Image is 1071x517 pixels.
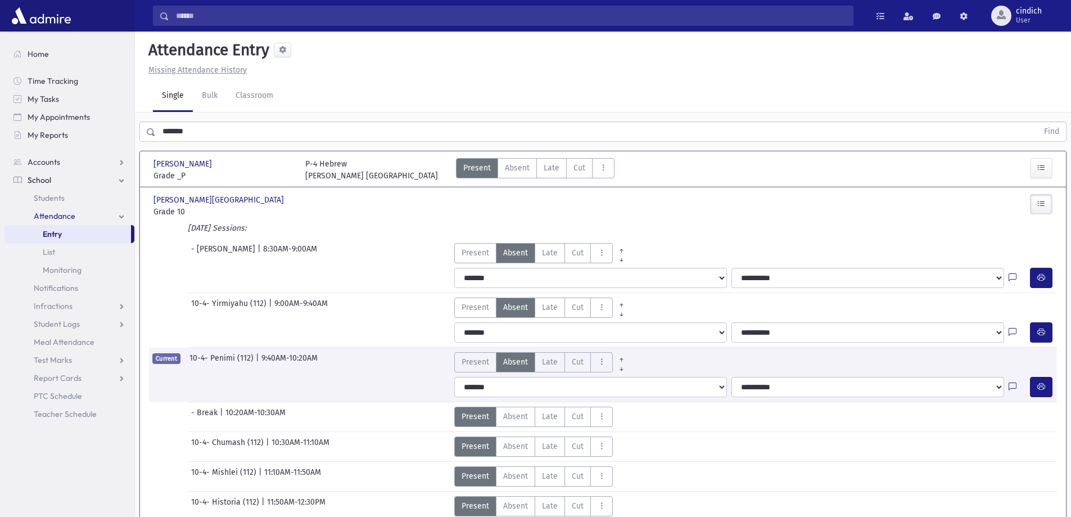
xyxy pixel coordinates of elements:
[613,307,630,316] a: All Later
[28,94,59,104] span: My Tasks
[4,369,134,387] a: Report Cards
[4,108,134,126] a: My Appointments
[4,387,134,405] a: PTC Schedule
[153,158,214,170] span: [PERSON_NAME]
[462,302,489,313] span: Present
[193,80,227,112] a: Bulk
[259,466,264,487] span: |
[34,409,97,419] span: Teacher Schedule
[503,470,528,482] span: Absent
[272,437,329,457] span: 10:30AM-11:10AM
[144,41,269,60] h5: Attendance Entry
[4,279,134,297] a: Notifications
[4,72,134,90] a: Time Tracking
[613,252,630,261] a: All Later
[4,126,134,144] a: My Reports
[503,440,528,452] span: Absent
[454,437,613,457] div: AttTypes
[34,373,82,383] span: Report Cards
[4,333,134,351] a: Meal Attendance
[1037,122,1066,141] button: Find
[4,261,134,279] a: Monitoring
[572,440,584,452] span: Cut
[267,496,326,516] span: 11:50AM-12:30PM
[220,407,225,427] span: |
[4,45,134,63] a: Home
[191,298,269,318] span: 10-4- Yirmiyahu (112)
[613,352,630,361] a: All Prior
[189,352,256,372] span: 10-4- Penimi (112)
[191,437,266,457] span: 10-4- Chumash (112)
[454,407,613,427] div: AttTypes
[4,315,134,333] a: Student Logs
[4,225,131,243] a: Entry
[34,319,80,329] span: Student Logs
[1016,16,1042,25] span: User
[144,65,247,75] a: Missing Attendance History
[542,440,558,452] span: Late
[274,298,328,318] span: 9:00AM-9:40AM
[454,496,613,516] div: AttTypes
[4,171,134,189] a: School
[191,243,257,263] span: - [PERSON_NAME]
[34,211,75,221] span: Attendance
[34,391,82,401] span: PTC Schedule
[454,352,630,372] div: AttTypes
[613,361,630,370] a: All Later
[454,466,613,487] div: AttTypes
[28,157,60,167] span: Accounts
[503,356,528,368] span: Absent
[269,298,274,318] span: |
[153,170,294,182] span: Grade _P
[613,298,630,307] a: All Prior
[4,243,134,261] a: List
[153,194,286,206] span: [PERSON_NAME][GEOGRAPHIC_DATA]
[542,500,558,512] span: Late
[261,352,318,372] span: 9:40AM-10:20AM
[462,500,489,512] span: Present
[4,90,134,108] a: My Tasks
[9,5,74,27] img: AdmirePro
[463,162,491,174] span: Present
[28,49,49,59] span: Home
[542,356,558,368] span: Late
[191,496,261,516] span: 10-4- Historia (112)
[542,247,558,259] span: Late
[305,158,438,182] div: P-4 Hebrew [PERSON_NAME] [GEOGRAPHIC_DATA]
[34,337,94,347] span: Meal Attendance
[4,189,134,207] a: Students
[28,112,90,122] span: My Appointments
[454,243,630,263] div: AttTypes
[544,162,559,174] span: Late
[456,158,614,182] div: AttTypes
[462,470,489,482] span: Present
[4,207,134,225] a: Attendance
[462,440,489,452] span: Present
[4,297,134,315] a: Infractions
[462,247,489,259] span: Present
[266,437,272,457] span: |
[261,496,267,516] span: |
[503,247,528,259] span: Absent
[505,162,530,174] span: Absent
[263,243,317,263] span: 8:30AM-9:00AM
[573,162,585,174] span: Cut
[542,470,558,482] span: Late
[188,223,246,233] i: [DATE] Sessions:
[28,76,78,86] span: Time Tracking
[454,298,630,318] div: AttTypes
[191,466,259,487] span: 10-4- Mishlei (112)
[256,352,261,372] span: |
[503,411,528,422] span: Absent
[148,65,247,75] u: Missing Attendance History
[462,356,489,368] span: Present
[542,411,558,422] span: Late
[43,229,62,239] span: Entry
[264,466,321,487] span: 11:10AM-11:50AM
[572,356,584,368] span: Cut
[34,193,65,203] span: Students
[153,80,193,112] a: Single
[462,411,489,422] span: Present
[572,247,584,259] span: Cut
[572,470,584,482] span: Cut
